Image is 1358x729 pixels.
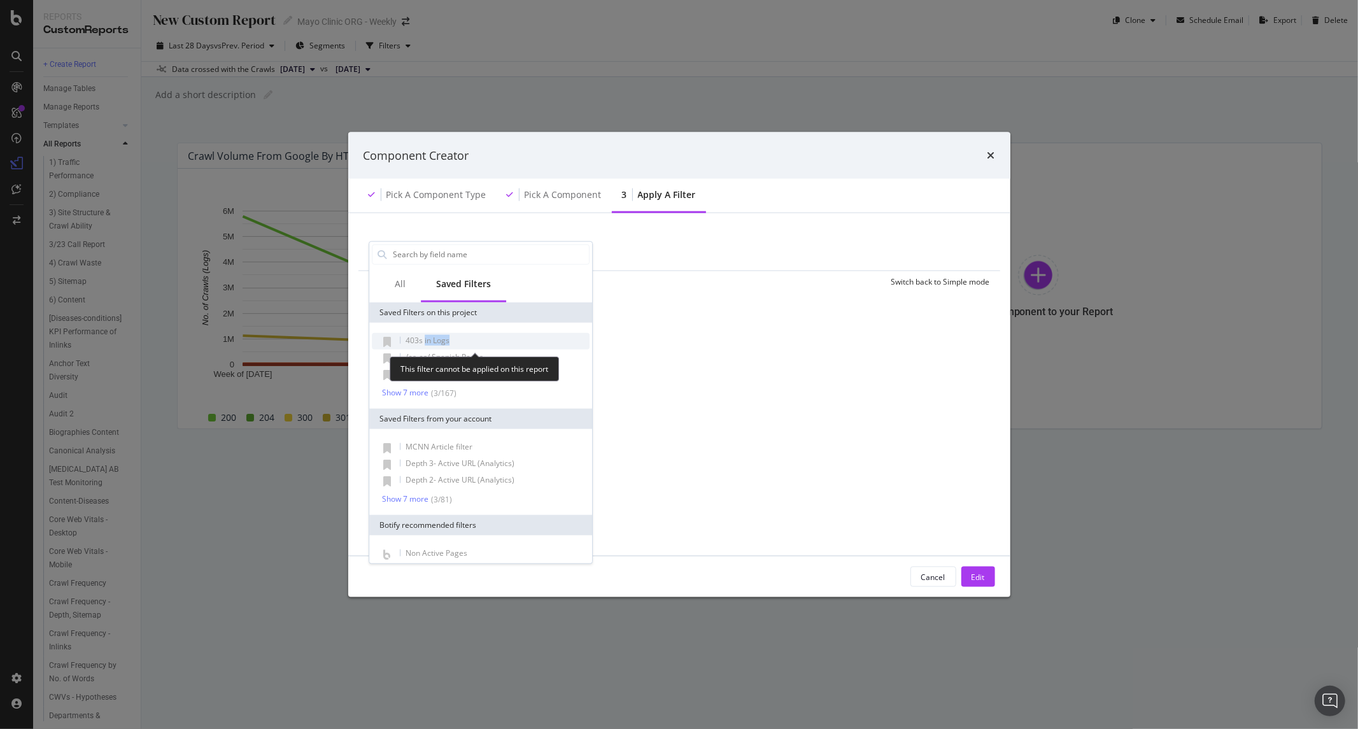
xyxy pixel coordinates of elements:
[395,277,406,290] div: All
[638,188,696,201] div: Apply a Filter
[428,493,452,504] div: ( 3 / 81 )
[382,388,428,397] div: Show 7 more
[1315,686,1345,716] div: Open Intercom Messenger
[525,188,602,201] div: Pick a Component
[406,334,449,345] span: 403s in Logs
[972,571,985,582] div: Edit
[406,474,514,485] span: Depth 2- Active URL (Analytics)
[987,147,995,164] div: times
[369,302,592,322] div: Saved Filters on this project
[891,276,990,287] div: Switch back to Simple mode
[406,457,514,468] span: Depth 3- Active URL (Analytics)
[406,351,483,362] span: /es-es/ Spanish Pages
[348,132,1010,597] div: modal
[886,271,990,292] button: Switch back to Simple mode
[364,147,469,164] div: Component Creator
[369,515,592,535] div: Botify recommended filters
[406,367,546,378] span: Smart Keyword not in Title Tag (English)
[428,387,456,398] div: ( 3 / 167 )
[436,277,491,290] div: Saved Filters
[382,495,428,504] div: Show 7 more
[921,571,945,582] div: Cancel
[961,567,995,587] button: Edit
[369,408,592,428] div: Saved Filters from your account
[386,188,486,201] div: Pick a Component type
[392,244,589,264] input: Search by field name
[622,188,627,201] div: 3
[406,548,467,558] span: Non Active Pages
[910,567,956,587] button: Cancel
[406,441,472,451] span: MCNN Article filter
